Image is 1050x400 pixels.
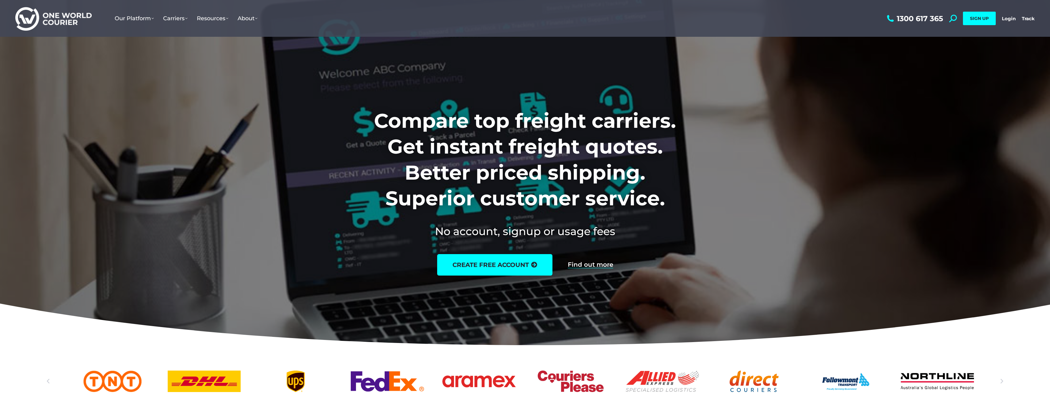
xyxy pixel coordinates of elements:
a: Direct Couriers logo [717,371,791,392]
a: create free account [437,254,552,276]
span: Our Platform [115,15,154,22]
div: 5 / 25 [351,371,424,392]
h1: Compare top freight carriers. Get instant freight quotes. Better priced shipping. Superior custom... [334,108,716,211]
a: Carriers [158,9,192,28]
div: 11 / 25 [901,371,974,392]
div: 8 / 25 [626,371,699,392]
div: 10 / 25 [809,371,882,392]
a: TNT logo Australian freight company [76,371,149,392]
a: Login [1002,16,1016,21]
div: 2 / 25 [76,371,149,392]
div: 3 / 25 [167,371,241,392]
a: Find out more [568,261,613,268]
span: Resources [197,15,228,22]
a: UPS logo [259,371,332,392]
div: Slides [76,371,974,392]
a: 1300 617 365 [885,15,943,22]
div: 9 / 25 [717,371,791,392]
div: 4 / 25 [259,371,332,392]
a: Our Platform [110,9,158,28]
a: Allied Express logo [626,371,699,392]
img: One World Courier [15,6,92,31]
div: 7 / 25 [534,371,607,392]
a: About [233,9,262,28]
span: SIGN UP [970,16,989,21]
div: 6 / 25 [442,371,516,392]
a: Resources [192,9,233,28]
a: Aramex_logo [442,371,516,392]
a: Northline logo [901,371,974,392]
a: Couriers Please logo [534,371,607,392]
a: SIGN UP [963,12,996,25]
span: About [238,15,258,22]
a: Followmont transoirt web logo [809,371,882,392]
span: Carriers [163,15,188,22]
a: FedEx logo [351,371,424,392]
h2: No account, signup or usage fees [334,224,716,239]
a: Track [1022,16,1035,21]
a: DHl logo [167,371,241,392]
